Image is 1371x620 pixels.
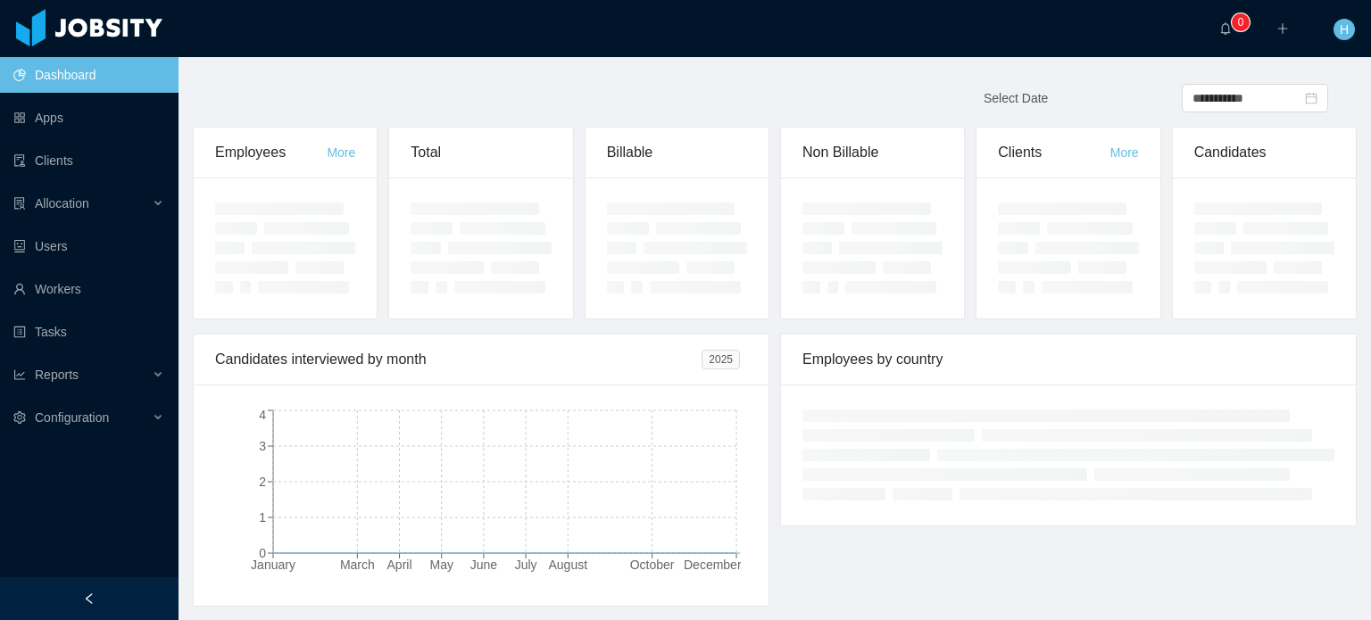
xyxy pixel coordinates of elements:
[13,57,164,93] a: icon: pie-chartDashboard
[259,439,266,453] tspan: 3
[1340,19,1349,40] span: H
[13,197,26,210] i: icon: solution
[515,558,537,572] tspan: July
[251,558,295,572] tspan: January
[1110,145,1139,160] a: More
[35,196,89,211] span: Allocation
[259,475,266,489] tspan: 2
[802,335,1334,384] div: Employees by country
[1219,22,1232,35] i: icon: bell
[607,128,747,178] div: Billable
[630,558,675,572] tspan: October
[802,128,943,178] div: Non Billable
[259,510,266,525] tspan: 1
[13,100,164,136] a: icon: appstoreApps
[411,128,551,178] div: Total
[684,558,742,572] tspan: December
[430,558,453,572] tspan: May
[1305,92,1317,104] i: icon: calendar
[259,546,266,560] tspan: 0
[984,91,1048,105] span: Select Date
[340,558,375,572] tspan: March
[702,350,740,369] span: 2025
[1194,128,1334,178] div: Candidates
[259,408,266,422] tspan: 4
[327,145,355,160] a: More
[13,368,26,381] i: icon: line-chart
[215,335,702,384] div: Candidates interviewed by month
[13,411,26,424] i: icon: setting
[13,314,164,350] a: icon: profileTasks
[35,410,109,425] span: Configuration
[13,143,164,178] a: icon: auditClients
[548,558,587,572] tspan: August
[35,368,79,382] span: Reports
[387,558,412,572] tspan: April
[1276,22,1289,35] i: icon: plus
[13,271,164,307] a: icon: userWorkers
[1232,13,1250,31] sup: 0
[998,128,1109,178] div: Clients
[13,228,164,264] a: icon: robotUsers
[215,128,327,178] div: Employees
[470,558,498,572] tspan: June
